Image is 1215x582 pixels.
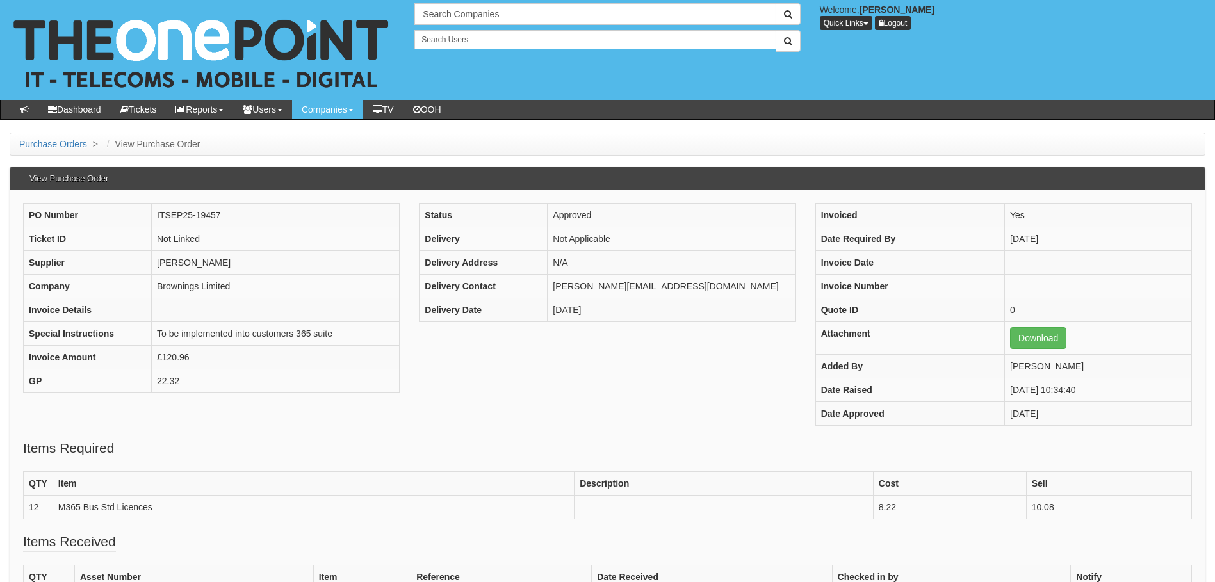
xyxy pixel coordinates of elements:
[152,275,400,298] td: Brownings Limited
[19,139,87,149] a: Purchase Orders
[548,275,795,298] td: [PERSON_NAME][EMAIL_ADDRESS][DOMAIN_NAME]
[24,298,152,322] th: Invoice Details
[24,346,152,369] th: Invoice Amount
[24,204,152,227] th: PO Number
[404,100,451,119] a: OOH
[548,298,795,322] td: [DATE]
[24,275,152,298] th: Company
[1005,227,1192,251] td: [DATE]
[292,100,363,119] a: Companies
[1026,496,1191,519] td: 10.08
[420,251,548,275] th: Delivery Address
[166,100,233,119] a: Reports
[815,227,1004,251] th: Date Required By
[875,16,911,30] a: Logout
[24,369,152,393] th: GP
[815,378,1004,402] th: Date Raised
[1005,355,1192,378] td: [PERSON_NAME]
[420,227,548,251] th: Delivery
[820,16,872,30] button: Quick Links
[873,472,1026,496] th: Cost
[24,227,152,251] th: Ticket ID
[414,3,776,25] input: Search Companies
[860,4,934,15] b: [PERSON_NAME]
[420,275,548,298] th: Delivery Contact
[24,322,152,346] th: Special Instructions
[152,204,400,227] td: ITSEP25-19457
[414,30,776,49] input: Search Users
[815,322,1004,355] th: Attachment
[815,298,1004,322] th: Quote ID
[575,472,874,496] th: Description
[152,251,400,275] td: [PERSON_NAME]
[152,346,400,369] td: £120.96
[24,472,53,496] th: QTY
[23,168,115,190] h3: View Purchase Order
[152,369,400,393] td: 22.32
[152,322,400,346] td: To be implemented into customers 365 suite
[1010,327,1066,349] a: Download
[23,439,114,458] legend: Items Required
[1026,472,1191,496] th: Sell
[815,355,1004,378] th: Added By
[548,251,795,275] td: N/A
[104,138,200,150] li: View Purchase Order
[1005,402,1192,426] td: [DATE]
[53,472,574,496] th: Item
[873,496,1026,519] td: 8.22
[90,139,101,149] span: >
[810,3,1215,30] div: Welcome,
[548,204,795,227] td: Approved
[53,496,574,519] td: M365 Bus Std Licences
[815,204,1004,227] th: Invoiced
[815,275,1004,298] th: Invoice Number
[1005,298,1192,322] td: 0
[233,100,292,119] a: Users
[23,532,116,552] legend: Items Received
[24,251,152,275] th: Supplier
[363,100,404,119] a: TV
[111,100,167,119] a: Tickets
[152,227,400,251] td: Not Linked
[548,227,795,251] td: Not Applicable
[1005,378,1192,402] td: [DATE] 10:34:40
[420,298,548,322] th: Delivery Date
[420,204,548,227] th: Status
[815,402,1004,426] th: Date Approved
[1005,204,1192,227] td: Yes
[24,496,53,519] td: 12
[815,251,1004,275] th: Invoice Date
[38,100,111,119] a: Dashboard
